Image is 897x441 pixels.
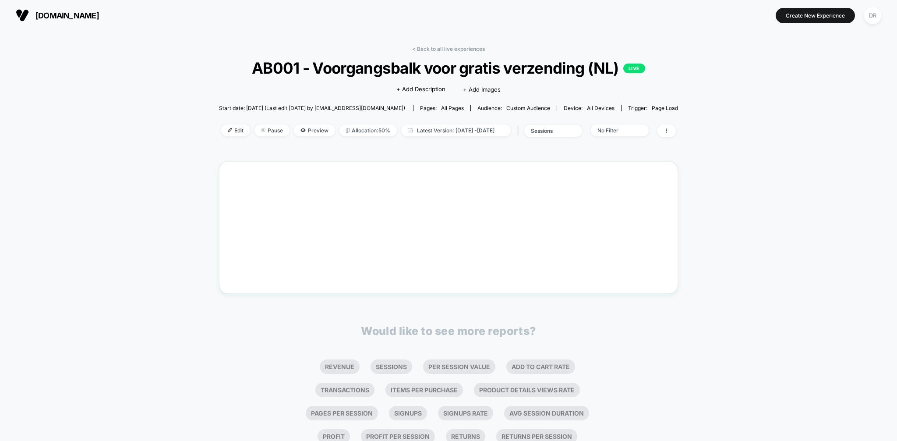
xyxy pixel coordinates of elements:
span: Device: [557,105,621,111]
li: Product Details Views Rate [474,383,580,397]
span: Page Load [652,105,678,111]
span: + Add Images [463,86,501,93]
img: calendar [408,128,413,132]
li: Per Session Value [423,359,495,374]
li: Pages Per Session [306,406,378,420]
span: all devices [587,105,614,111]
li: Signups [389,406,427,420]
li: Add To Cart Rate [506,359,575,374]
span: Edit [221,124,250,136]
span: Latest Version: [DATE] - [DATE] [401,124,511,136]
img: edit [228,128,232,132]
span: Allocation: 50% [339,124,397,136]
div: Audience: [477,105,550,111]
span: Start date: [DATE] (Last edit [DATE] by [EMAIL_ADDRESS][DOMAIN_NAME]) [219,105,405,111]
span: Pause [254,124,290,136]
li: Avg Session Duration [504,406,589,420]
img: Visually logo [16,9,29,22]
img: rebalance [346,128,350,133]
li: Signups Rate [438,406,493,420]
span: [DOMAIN_NAME] [35,11,99,20]
li: Items Per Purchase [385,383,463,397]
p: Would like to see more reports? [361,324,536,338]
div: Pages: [420,105,464,111]
a: < Back to all live experiences [412,46,485,52]
span: + Add Description [396,85,445,94]
li: Sessions [371,359,412,374]
div: Trigger: [628,105,678,111]
button: DR [862,7,884,25]
span: all pages [441,105,464,111]
div: No Filter [597,127,632,134]
li: Transactions [315,383,374,397]
span: AB001 - Voorgangsbalk voor gratis verzending (NL) [242,59,655,77]
span: | [515,124,524,137]
li: Revenue [320,359,360,374]
button: Create New Experience [776,8,855,23]
div: DR [864,7,881,24]
button: [DOMAIN_NAME] [13,8,102,22]
span: Preview [294,124,335,136]
div: sessions [531,128,566,134]
p: LIVE [623,64,645,73]
span: Custom Audience [506,105,550,111]
img: end [261,128,265,132]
